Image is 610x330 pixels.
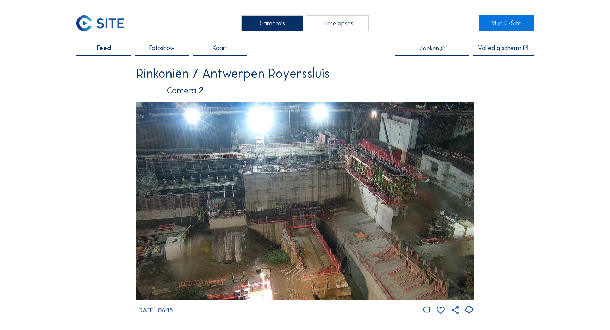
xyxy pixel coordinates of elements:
[76,15,131,32] a: C-SITE Logo
[76,15,124,32] img: C-SITE Logo
[478,45,521,51] div: Volledig scherm
[479,15,534,32] a: Mijn C-Site
[136,102,474,300] img: Image
[149,45,174,51] span: Fotoshow
[97,45,111,51] span: Feed
[136,67,474,80] div: Rinkoniën / Antwerpen Royerssluis
[307,15,369,32] div: Timelapses
[241,15,304,32] div: Camera's
[136,86,474,95] div: Camera 2
[136,306,173,314] span: [DATE] 06:15
[213,45,228,51] span: Kaart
